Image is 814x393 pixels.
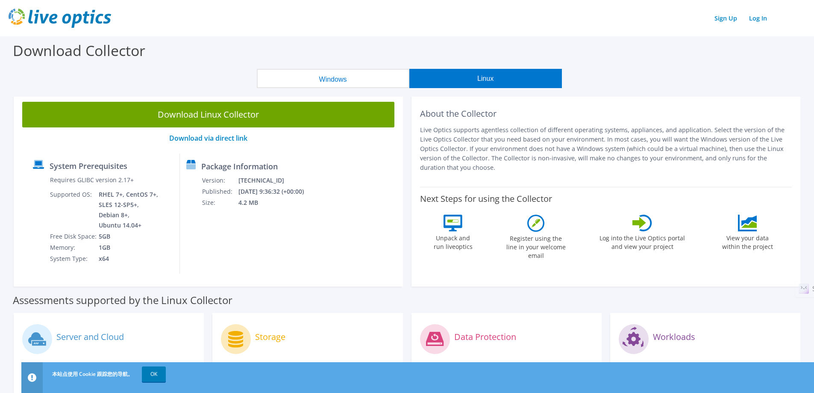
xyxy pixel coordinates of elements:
[98,189,160,231] td: RHEL 7+, CentOS 7+, SLES 12-SP5+, Debian 8+, Ubuntu 14.04+
[98,253,160,264] td: x64
[238,186,314,197] td: [DATE] 9:36:32 (+00:00)
[420,194,552,204] label: Next Steps for using the Collector
[202,186,238,197] td: Published:
[257,69,409,88] button: Windows
[433,231,473,251] label: Unpack and run liveoptics
[454,333,516,341] label: Data Protection
[9,9,111,28] img: live_optics_svg.svg
[504,232,568,260] label: Register using the line in your welcome email
[201,162,278,171] label: Package Information
[710,12,741,24] a: Sign Up
[717,231,778,251] label: View your data within the project
[255,333,285,341] label: Storage
[13,41,145,60] label: Download Collector
[238,197,314,208] td: 4.2 MB
[50,176,134,184] label: Requires GLIBC version 2.17+
[202,197,238,208] td: Size:
[745,12,771,24] a: Log In
[52,370,133,378] span: 本站点使用 Cookie 跟踪您的导航。
[409,69,562,88] button: Linux
[50,162,127,170] label: System Prerequisites
[238,175,314,186] td: [TECHNICAL_ID]
[13,296,232,304] label: Assessments supported by the Linux Collector
[599,231,685,251] label: Log into the Live Optics portal and view your project
[653,333,695,341] label: Workloads
[50,242,98,253] td: Memory:
[202,175,238,186] td: Version:
[142,366,166,382] a: OK
[56,333,124,341] label: Server and Cloud
[420,125,792,172] p: Live Optics supports agentless collection of different operating systems, appliances, and applica...
[50,231,98,242] td: Free Disk Space:
[169,133,247,143] a: Download via direct link
[50,253,98,264] td: System Type:
[50,189,98,231] td: Supported OS:
[98,231,160,242] td: 5GB
[22,102,394,127] a: Download Linux Collector
[420,109,792,119] h2: About the Collector
[98,242,160,253] td: 1GB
